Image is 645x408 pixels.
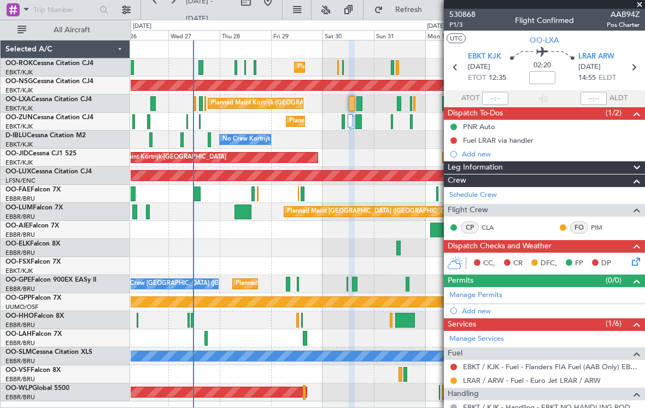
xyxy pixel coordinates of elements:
[28,26,115,34] span: All Aircraft
[5,177,36,185] a: LFSN/ENC
[5,223,29,229] span: OO-AIE
[463,376,601,385] a: LRAR / ARW - Fuel - Euro Jet LRAR / ARW
[5,259,31,265] span: OO-FSX
[5,367,31,374] span: OO-VSF
[601,258,611,269] span: DP
[606,318,621,329] span: (1/6)
[448,204,488,217] span: Flight Crew
[463,362,640,371] a: EBKT / KJK - Fuel - Flanders FIA Fuel (AAB Only) EBKT / KJK
[236,276,433,292] div: Planned Maint [GEOGRAPHIC_DATA] ([GEOGRAPHIC_DATA] National)
[374,30,425,40] div: Sun 31
[599,73,616,84] span: ELDT
[5,96,31,103] span: OO-LXA
[5,86,33,95] a: EBKT/KJK
[5,104,33,113] a: EBKT/KJK
[117,30,168,40] div: Tue 26
[5,241,30,247] span: OO-ELK
[5,168,31,175] span: OO-LUX
[5,168,92,175] a: OO-LUXCessna Citation CJ4
[5,205,63,211] a: OO-LUMFalcon 7X
[461,222,479,234] div: CP
[5,60,93,67] a: OO-ROKCessna Citation CJ4
[448,388,479,400] span: Handling
[385,6,431,14] span: Refresh
[5,96,92,103] a: OO-LXACessna Citation CJ4
[5,195,35,203] a: EBBR/BRU
[5,114,33,121] span: OO-ZUN
[5,78,93,85] a: OO-NSGCessna Citation CJ4
[5,150,77,157] a: OO-JIDCessna CJ1 525
[462,306,640,316] div: Add new
[222,131,335,148] div: No Crew Kortrijk-[GEOGRAPHIC_DATA]
[5,123,33,131] a: EBKT/KJK
[5,186,31,193] span: OO-FAE
[5,150,28,157] span: OO-JID
[133,22,151,31] div: [DATE]
[5,277,31,283] span: OO-GPE
[5,331,32,337] span: OO-LAH
[462,149,640,159] div: Add new
[271,30,322,40] div: Fri 29
[591,223,615,232] a: PIM
[5,205,33,211] span: OO-LUM
[609,93,628,104] span: ALDT
[468,51,501,62] span: EBKT KJK
[449,20,476,30] span: P1/3
[468,62,490,73] span: [DATE]
[322,30,374,40] div: Sat 30
[5,367,61,374] a: OO-VSFFalcon 8X
[5,231,35,239] a: EBBR/BRU
[369,1,435,19] button: Refresh
[297,59,425,75] div: Planned Maint Kortrijk-[GEOGRAPHIC_DATA]
[107,149,226,166] div: AOG Maint Kortrijk-[GEOGRAPHIC_DATA]
[289,113,417,130] div: Planned Maint Kortrijk-[GEOGRAPHIC_DATA]
[287,203,485,220] div: Planned Maint [GEOGRAPHIC_DATA] ([GEOGRAPHIC_DATA] National)
[448,240,552,253] span: Dispatch Checks and Weather
[5,393,35,401] a: EBBR/BRU
[168,30,220,40] div: Wed 27
[5,159,33,167] a: EBKT/KJK
[5,303,38,311] a: UUMO/OSF
[607,20,640,30] span: Pos Charter
[5,213,35,221] a: EBBR/BRU
[5,141,33,149] a: EBKT/KJK
[5,68,33,77] a: EBKT/KJK
[5,349,92,355] a: OO-SLMCessna Citation XLS
[5,114,93,121] a: OO-ZUNCessna Citation CJ4
[5,249,35,257] a: EBBR/BRU
[120,276,303,292] div: No Crew [GEOGRAPHIC_DATA] ([GEOGRAPHIC_DATA] National)
[468,73,486,84] span: ETOT
[489,73,506,84] span: 12:35
[606,275,621,286] span: (0/0)
[427,22,445,31] div: [DATE]
[5,385,32,392] span: OO-WLP
[5,78,33,85] span: OO-NSG
[5,321,35,329] a: EBBR/BRU
[5,331,62,337] a: OO-LAHFalcon 7X
[448,275,473,287] span: Permits
[5,277,96,283] a: OO-GPEFalcon 900EX EASy II
[211,95,338,112] div: Planned Maint Kortrijk-[GEOGRAPHIC_DATA]
[606,107,621,119] span: (1/2)
[5,349,32,355] span: OO-SLM
[449,290,502,301] a: Manage Permits
[12,21,119,39] button: All Aircraft
[448,107,503,120] span: Dispatch To-Dos
[448,174,466,187] span: Crew
[449,334,504,345] a: Manage Services
[5,339,35,347] a: EBBR/BRU
[607,9,640,20] span: AAB94Z
[463,136,533,145] div: Fuel LRAR via handler
[515,15,574,26] div: Flight Confirmed
[447,33,466,43] button: UTC
[5,223,59,229] a: OO-AIEFalcon 7X
[482,92,508,105] input: --:--
[541,258,557,269] span: DFC,
[5,186,61,193] a: OO-FAEFalcon 7X
[578,73,596,84] span: 14:55
[5,375,35,383] a: EBBR/BRU
[448,347,462,360] span: Fuel
[5,132,27,139] span: D-IBLU
[449,190,497,201] a: Schedule Crew
[463,122,495,131] div: PNR Auto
